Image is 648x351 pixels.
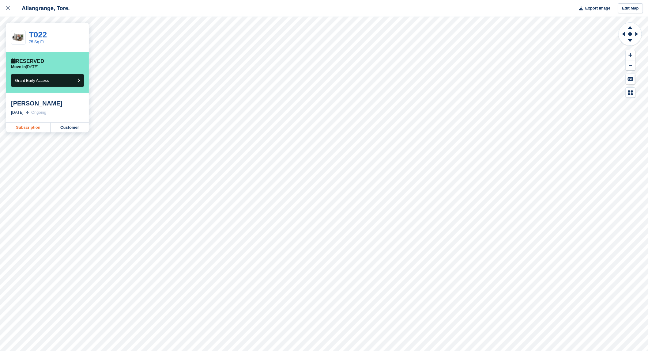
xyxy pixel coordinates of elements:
span: Export Image [585,5,610,11]
div: [DATE] [11,109,24,116]
a: Edit Map [618,3,643,13]
span: Grant Early Access [15,78,49,83]
p: [DATE] [11,64,38,69]
img: 64-sqft-unit.jpg [11,32,25,43]
div: Ongoing [31,109,46,116]
div: Reserved [11,58,44,64]
div: Allangrange, Tore. [16,5,70,12]
button: Export Image [576,3,611,13]
button: Map Legend [626,88,635,98]
button: Keyboard Shortcuts [626,74,635,84]
a: 75 Sq Ft [29,40,44,44]
a: T022 [29,30,47,39]
button: Zoom Out [626,60,635,71]
img: arrow-right-light-icn-cde0832a797a2874e46488d9cf13f60e5c3a73dbe684e267c42b8395dfbc2abf.svg [26,111,29,114]
button: Zoom In [626,50,635,60]
div: [PERSON_NAME] [11,100,84,107]
a: Subscription [6,123,51,132]
span: Move in [11,64,26,69]
a: Customer [51,123,89,132]
button: Grant Early Access [11,74,84,87]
